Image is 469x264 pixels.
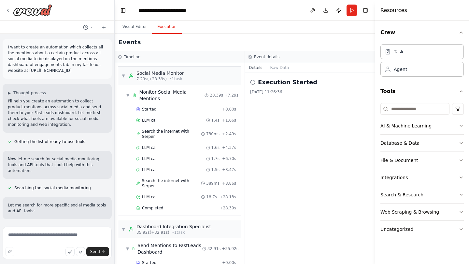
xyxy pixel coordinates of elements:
h2: Execution Started [258,78,317,87]
span: 1.4s [211,118,220,123]
p: I want to create an automation which collects all the mentions about a certain product across all... [8,44,107,73]
button: Click to speak your automation idea [76,247,85,256]
button: Visual Editor [117,20,152,34]
span: 730ms [206,131,220,137]
span: + 35.92s [222,246,238,251]
div: Uncategorized [380,226,413,232]
p: I'll help you create an automation to collect product mentions across social media and send them ... [8,98,107,127]
img: Logo [13,4,52,16]
span: LLM call [142,156,158,161]
span: ▼ [121,227,125,232]
button: Details [245,63,266,72]
button: Hide left sidebar [119,6,128,15]
button: Send [86,247,109,256]
span: + 0.00s [222,107,236,112]
button: ▶Thought process [8,90,46,96]
span: • 1 task [172,230,185,235]
span: Search the internet with Serper [142,178,201,189]
span: + 2.49s [222,131,236,137]
button: Upload files [65,247,75,256]
div: Search & Research [380,191,423,198]
button: Integrations [380,169,464,186]
span: + 28.13s [220,194,236,200]
span: 35.92s (+32.91s) [136,230,169,235]
div: Agent [394,66,407,73]
span: Getting the list of ready-to-use tools [14,139,85,144]
h3: Timeline [124,54,140,59]
span: Search the internet with Serper [142,129,201,139]
span: Completed [142,205,163,211]
span: 389ms [206,181,220,186]
button: Raw Data [266,63,293,72]
span: • 1 task [169,76,182,82]
span: ▼ [126,246,129,251]
div: Tools [380,100,464,243]
p: Let me search for more specific social media tools and API tools: [8,202,107,214]
p: Now let me search for social media monitoring tools and API tools that could help with this autom... [8,156,107,174]
div: Integrations [380,174,408,181]
button: File & Document [380,152,464,169]
span: 32.91s [207,246,221,251]
span: ▶ [8,90,11,96]
button: Switch to previous chat [80,23,96,31]
div: Database & Data [380,140,419,146]
span: Thought process [13,90,46,96]
span: ▼ [126,93,130,98]
button: Search & Research [380,186,464,203]
button: Uncategorized [380,221,464,238]
span: 28.39s [210,93,223,98]
span: + 4.37s [222,145,236,150]
h4: Resources [380,7,407,14]
span: 18.7s [206,194,217,200]
div: [DATE] 11:26:36 [250,89,370,95]
button: AI & Machine Learning [380,117,464,134]
span: + 8.47s [222,167,236,172]
button: Crew [380,23,464,42]
button: Improve this prompt [5,247,14,256]
button: Web Scraping & Browsing [380,204,464,220]
span: LLM call [142,145,158,150]
div: Crew [380,42,464,82]
span: LLM call [142,118,158,123]
span: Searching tool social media monitoring [14,185,91,191]
span: Monitor Social Media Mentions [139,89,205,102]
span: ▼ [121,73,125,78]
div: Social Media Monitor [136,70,184,76]
span: Started [142,107,156,112]
span: + 6.70s [222,156,236,161]
span: + 28.39s [220,205,236,211]
div: Web Scraping & Browsing [380,209,439,215]
button: Start a new chat [99,23,109,31]
h3: Event details [254,54,279,59]
h2: Events [119,38,141,47]
span: 7.29s (+28.39s) [136,76,167,82]
div: Task [394,48,404,55]
nav: breadcrumb [138,7,186,14]
span: + 7.29s [224,93,238,98]
div: AI & Machine Learning [380,123,432,129]
span: 1.5s [211,167,220,172]
button: Database & Data [380,135,464,152]
button: Hide right sidebar [361,6,370,15]
span: LLM call [142,194,158,200]
span: + 8.86s [222,181,236,186]
span: Send [90,249,100,254]
span: LLM call [142,167,158,172]
div: File & Document [380,157,418,164]
button: Execution [152,20,182,34]
span: 1.6s [211,145,220,150]
div: Dashboard Integration Specialist [136,223,211,230]
span: + 1.66s [222,118,236,123]
button: Tools [380,82,464,100]
span: 1.7s [211,156,220,161]
span: Send Mentions to FastLeads Dashboard [137,242,202,255]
